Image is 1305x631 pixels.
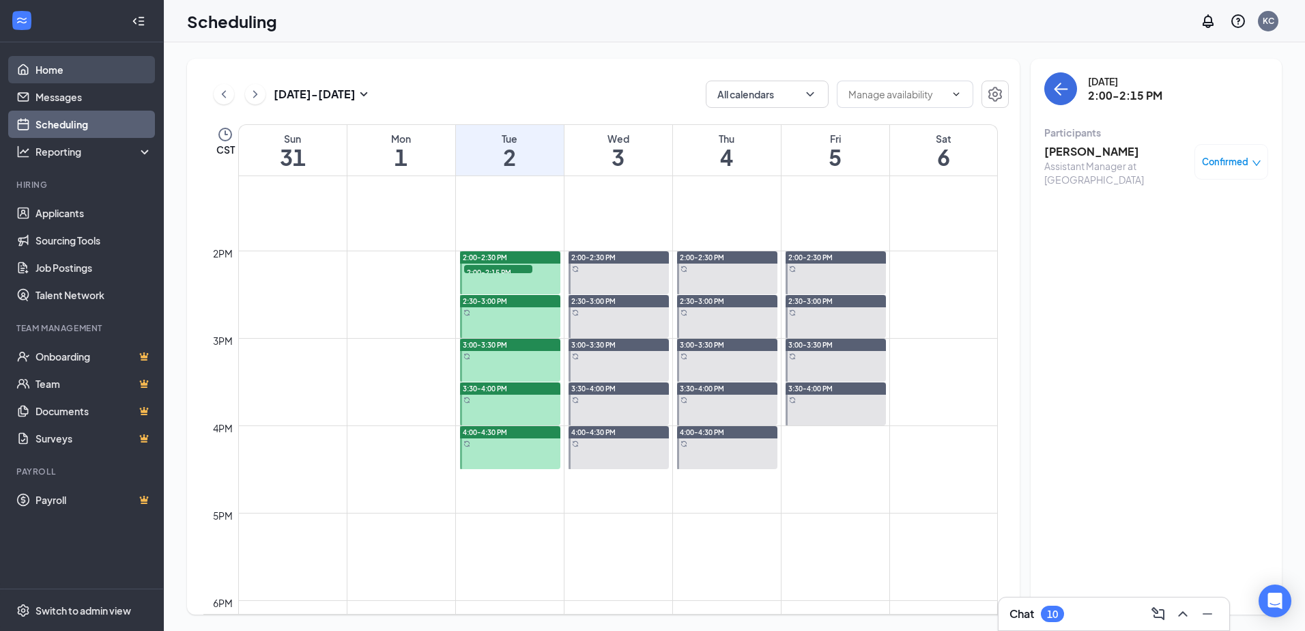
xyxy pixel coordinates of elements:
svg: Clock [217,126,233,143]
span: 3:00-3:30 PM [463,340,507,350]
div: Mon [347,132,455,145]
svg: ChevronDown [951,89,962,100]
span: 2:30-3:00 PM [680,296,724,306]
svg: Settings [16,604,30,617]
div: Fri [781,132,889,145]
button: ChevronUp [1172,603,1194,625]
div: 10 [1047,608,1058,620]
svg: ArrowLeft [1052,81,1069,97]
h3: Chat [1009,606,1034,621]
button: Minimize [1196,603,1218,625]
span: 3:00-3:30 PM [571,340,616,350]
div: Sun [239,132,347,145]
a: Talent Network [35,281,152,309]
span: 2:30-3:00 PM [463,296,507,306]
span: 2:30-3:00 PM [571,296,616,306]
svg: Sync [789,309,796,316]
div: Wed [564,132,672,145]
svg: Sync [680,266,687,272]
svg: ComposeMessage [1150,606,1166,622]
div: Switch to admin view [35,604,131,617]
div: 2pm [210,246,235,261]
h1: 6 [890,145,998,169]
svg: Sync [463,440,470,447]
svg: Sync [463,397,470,404]
div: Payroll [16,466,149,477]
a: TeamCrown [35,370,152,397]
button: back-button [1044,72,1077,105]
h1: 1 [347,145,455,169]
svg: Minimize [1199,606,1216,622]
svg: Sync [463,353,470,360]
div: Sat [890,132,998,145]
svg: Sync [680,353,687,360]
svg: Sync [680,397,687,404]
h1: 31 [239,145,347,169]
svg: Sync [789,266,796,272]
span: 2:00-2:15 PM [464,265,532,279]
svg: Sync [572,397,579,404]
div: KC [1263,15,1274,27]
button: ChevronLeft [214,84,234,104]
button: ChevronRight [245,84,266,104]
div: 5pm [210,508,235,523]
a: September 1, 2025 [347,125,455,176]
svg: Notifications [1200,13,1216,29]
svg: ChevronUp [1175,606,1191,622]
span: CST [216,143,235,156]
svg: Settings [987,86,1003,102]
h1: 3 [564,145,672,169]
a: Job Postings [35,254,152,281]
svg: ChevronLeft [217,86,231,102]
h1: 2 [456,145,564,169]
div: [DATE] [1088,74,1162,88]
a: September 5, 2025 [781,125,889,176]
h1: 5 [781,145,889,169]
span: 3:30-4:00 PM [680,384,724,393]
div: 4pm [210,421,235,436]
svg: ChevronRight [248,86,262,102]
h1: 4 [673,145,781,169]
svg: Sync [680,440,687,447]
svg: Sync [572,309,579,316]
div: Open Intercom Messenger [1259,585,1291,617]
span: 3:30-4:00 PM [788,384,833,393]
div: Tue [456,132,564,145]
a: OnboardingCrown [35,343,152,370]
svg: Sync [463,309,470,316]
a: September 6, 2025 [890,125,998,176]
svg: Sync [789,353,796,360]
span: 2:30-3:00 PM [788,296,833,306]
svg: Sync [572,440,579,447]
svg: Sync [572,353,579,360]
div: Team Management [16,322,149,334]
a: September 2, 2025 [456,125,564,176]
svg: QuestionInfo [1230,13,1246,29]
a: Messages [35,83,152,111]
span: down [1252,158,1261,168]
span: 2:00-2:30 PM [680,253,724,262]
div: Thu [673,132,781,145]
span: 3:30-4:00 PM [463,384,507,393]
h3: [DATE] - [DATE] [274,87,356,102]
svg: Analysis [16,145,30,158]
span: 4:00-4:30 PM [463,427,507,437]
a: Home [35,56,152,83]
a: SurveysCrown [35,425,152,452]
a: DocumentsCrown [35,397,152,425]
div: Reporting [35,145,153,158]
svg: Sync [572,266,579,272]
span: 2:00-2:30 PM [463,253,507,262]
span: Confirmed [1202,155,1248,169]
span: 4:00-4:30 PM [571,427,616,437]
button: Settings [981,81,1009,108]
span: 2:00-2:30 PM [788,253,833,262]
h3: [PERSON_NAME] [1044,144,1188,159]
div: Hiring [16,179,149,191]
a: September 4, 2025 [673,125,781,176]
span: 3:00-3:30 PM [788,340,833,350]
span: 3:00-3:30 PM [680,340,724,350]
div: Assistant Manager at [GEOGRAPHIC_DATA] [1044,159,1188,186]
input: Manage availability [848,87,945,102]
